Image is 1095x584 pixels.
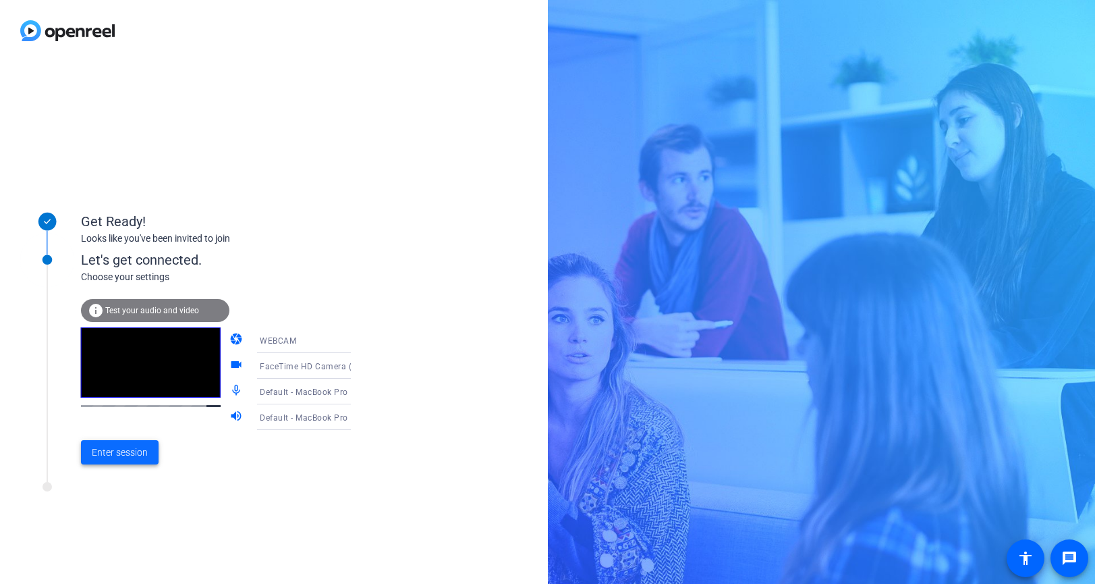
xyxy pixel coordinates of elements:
[229,358,246,374] mat-icon: videocam
[81,211,351,232] div: Get Ready!
[260,336,296,346] span: WEBCAM
[1061,550,1077,566] mat-icon: message
[88,302,104,319] mat-icon: info
[1017,550,1034,566] mat-icon: accessibility
[105,306,199,315] span: Test your audio and video
[229,409,246,425] mat-icon: volume_up
[81,232,351,246] div: Looks like you've been invited to join
[260,361,398,371] span: FaceTime HD Camera (2C0E:82E3)
[81,270,378,284] div: Choose your settings
[92,446,148,460] span: Enter session
[260,412,422,423] span: Default - MacBook Pro Speakers (Built-in)
[229,332,246,348] mat-icon: camera
[81,250,378,270] div: Let's get connected.
[81,440,159,464] button: Enter session
[229,383,246,400] mat-icon: mic_none
[260,386,433,397] span: Default - MacBook Pro Microphone (Built-in)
